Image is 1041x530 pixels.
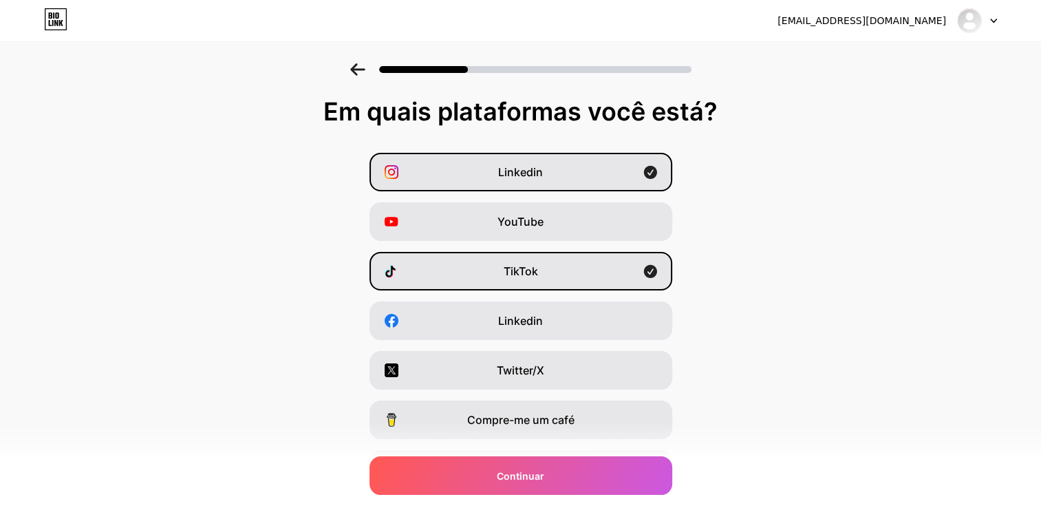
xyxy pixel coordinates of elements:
img: lorennastor [956,8,983,34]
span: Linkedin [498,312,543,329]
span: Compre-me um café [467,412,575,428]
span: Continuar [497,469,544,483]
span: Twitter/X [497,362,544,379]
div: Em quais plataformas você está? [14,98,1027,125]
span: YouTube [497,213,544,230]
span: Eu tenho um site [476,511,565,527]
span: Linkedin [498,164,543,180]
div: [EMAIL_ADDRESS][DOMAIN_NAME] [777,14,946,28]
span: TikTok [504,263,538,279]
